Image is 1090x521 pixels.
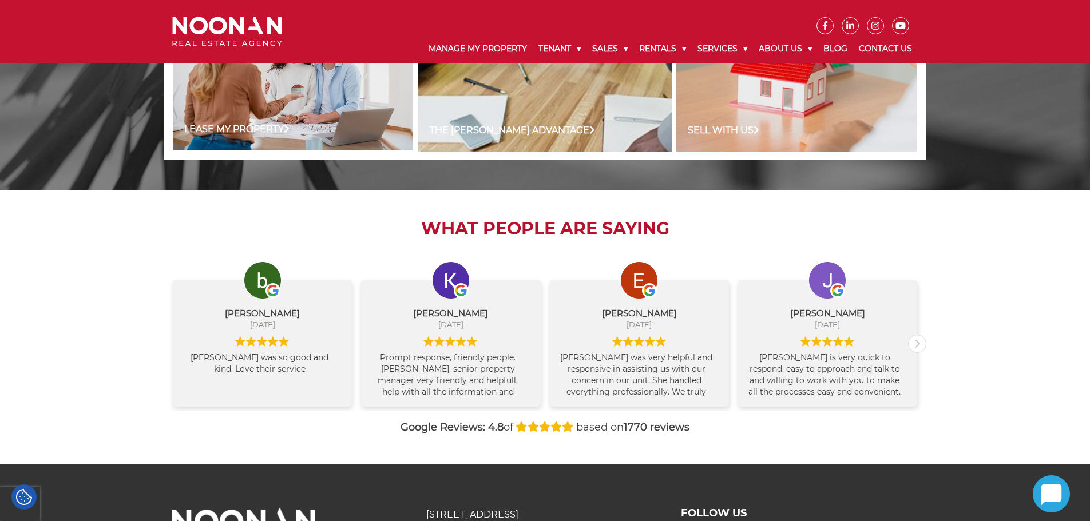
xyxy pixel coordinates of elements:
div: [PERSON_NAME] [181,307,343,319]
img: Google [844,336,854,347]
a: Tenant [533,34,586,63]
img: Google [235,336,245,347]
img: KRITI KSHETREE profile picture [433,262,469,299]
a: About Us [753,34,818,63]
img: Google [612,336,623,347]
div: [PERSON_NAME] [370,307,532,319]
img: Google [623,336,633,347]
a: Sales [586,34,633,63]
strong: 1770 reviews [624,421,689,433]
img: Google [811,336,822,347]
strong: Google Reviews: [401,421,485,433]
div: [PERSON_NAME] is very quick to respond, easy to approach and talk to and willing to work with you... [747,352,909,398]
h3: FOLLOW US [681,507,918,520]
img: Google [800,336,811,347]
a: Sell with us [688,124,759,137]
a: Blog [818,34,853,63]
a: Contact Us [853,34,918,63]
a: The [PERSON_NAME] Advantage [430,124,595,137]
img: Google [642,283,657,298]
img: Google [445,336,455,347]
div: [DATE] [747,319,909,329]
h2: What People are Saying [164,218,926,239]
div: Prompt response, friendly people. [PERSON_NAME], senior property manager very friendly and helpfu... [370,352,532,398]
div: Cookie Settings [11,484,37,510]
div: [PERSON_NAME] was so good and kind. Love their service [181,352,343,398]
img: Google [246,336,256,347]
a: Rentals [633,34,692,63]
img: Ellaine Grace Pere profile picture [621,262,657,299]
div: [PERSON_NAME] [747,307,909,319]
img: Google [279,336,289,347]
img: Google [467,336,477,347]
span: based on [576,421,689,433]
img: Google [830,283,845,298]
strong: 4.8 [488,421,504,433]
div: [PERSON_NAME] was very helpful and responsive in assisting us with our concern in our unit. She h... [558,352,720,398]
img: Joanne Tatham profile picture [809,262,846,299]
img: bipin kharel profile picture [244,262,281,299]
span: of [488,421,513,433]
img: Google [456,336,466,347]
img: Google [656,336,666,347]
div: Next review [909,335,926,352]
img: Google [454,283,469,298]
img: Noonan Real Estate Agency [172,17,282,47]
div: [DATE] [558,319,720,329]
img: Google [634,336,644,347]
a: Services [692,34,753,63]
a: Lease my Property [184,122,290,136]
img: Google [257,336,267,347]
a: Manage My Property [423,34,533,63]
img: Google [833,336,843,347]
img: Google [822,336,833,347]
img: Google [268,336,278,347]
img: Google [645,336,655,347]
div: [DATE] [181,319,343,329]
div: [PERSON_NAME] [558,307,720,319]
div: [DATE] [370,319,532,329]
img: Google [434,336,445,347]
img: Google [423,336,434,347]
img: Google [265,283,280,298]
